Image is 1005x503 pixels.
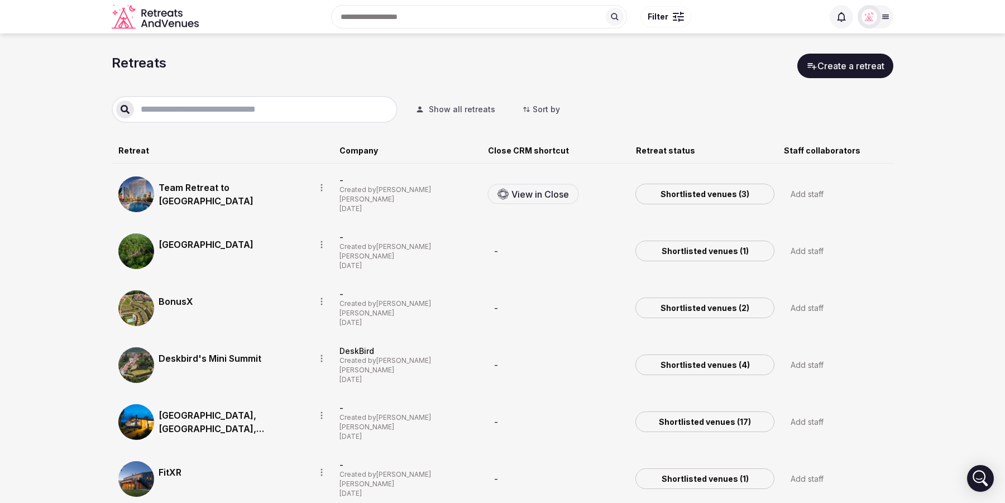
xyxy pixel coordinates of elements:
div: [DATE] [339,204,478,214]
img: Top retreat image for BonusX [118,290,154,326]
button: Filter [640,6,691,27]
div: [DATE] [339,432,478,442]
div: Created by [PERSON_NAME] [PERSON_NAME] [339,185,478,204]
img: Top retreat image for FitXR [118,461,154,497]
button: Sort by [513,97,569,122]
div: Open Intercom Messenger [967,465,994,492]
button: Show all retreats [406,97,504,122]
div: - [339,403,478,414]
div: Add staff [791,245,824,258]
div: [DATE] [339,489,478,499]
div: Add staff [791,301,824,315]
span: Show all retreats [429,104,495,115]
div: - [487,358,626,372]
div: Add staff [791,472,824,486]
a: View in Close [487,184,579,204]
div: [DATE] [339,261,478,271]
div: Add staff [791,415,824,429]
div: Created by [PERSON_NAME] [PERSON_NAME] [339,413,478,432]
div: Add staff [791,188,824,201]
div: - [487,472,626,486]
div: - [487,301,626,315]
a: Shortlisted venues (2) [635,298,774,319]
a: Shortlisted venues (3) [635,184,774,205]
div: - [339,175,478,186]
img: Top retreat image for Costa Rica, Mexico, Bali and Italy for Josh Kramer [118,404,154,440]
a: [GEOGRAPHIC_DATA], [GEOGRAPHIC_DATA], [GEOGRAPHIC_DATA] and [GEOGRAPHIC_DATA] for [PERSON_NAME] [159,409,306,435]
img: Top retreat image for Team Retreat to Las Vegas [118,176,154,212]
a: Shortlisted venues (1) [635,468,774,490]
div: - [487,245,626,258]
img: Matt Grant Oakes [862,9,877,25]
a: Shortlisted venues (17) [635,411,774,433]
a: Visit the homepage [112,4,201,30]
div: - [339,232,478,243]
a: [GEOGRAPHIC_DATA] [159,238,306,251]
div: Created by [PERSON_NAME] [PERSON_NAME] [339,470,478,489]
div: - [487,415,626,429]
div: [DATE] [339,375,478,385]
img: Top retreat image for Deskbird's Mini Summit [118,347,154,383]
h1: Retreats [112,54,166,78]
div: - [339,459,478,471]
div: Close CRM shortcut [488,145,627,156]
img: Top retreat image for Turkey [118,233,154,269]
a: Team Retreat to [GEOGRAPHIC_DATA] [159,181,306,208]
span: Staff collaborators [784,146,860,155]
a: Deskbird's Mini Summit [159,352,306,365]
a: Shortlisted venues (1) [635,241,774,262]
div: Retreat status [636,145,775,156]
div: Created by [PERSON_NAME] [PERSON_NAME] [339,356,478,375]
svg: Retreats and Venues company logo [112,4,201,30]
div: Company [339,145,478,156]
div: Created by [PERSON_NAME] [PERSON_NAME] [339,299,478,318]
div: [DATE] [339,318,478,328]
a: BonusX [159,295,306,308]
div: Created by [PERSON_NAME] [PERSON_NAME] [339,242,478,261]
span: Filter [648,11,668,22]
div: - [339,289,478,300]
button: Create a retreat [797,54,893,78]
div: Add staff [791,358,824,372]
a: FitXR [159,466,306,479]
div: Retreat [118,145,331,156]
div: DeskBird [339,346,478,357]
a: Shortlisted venues (4) [635,355,774,376]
